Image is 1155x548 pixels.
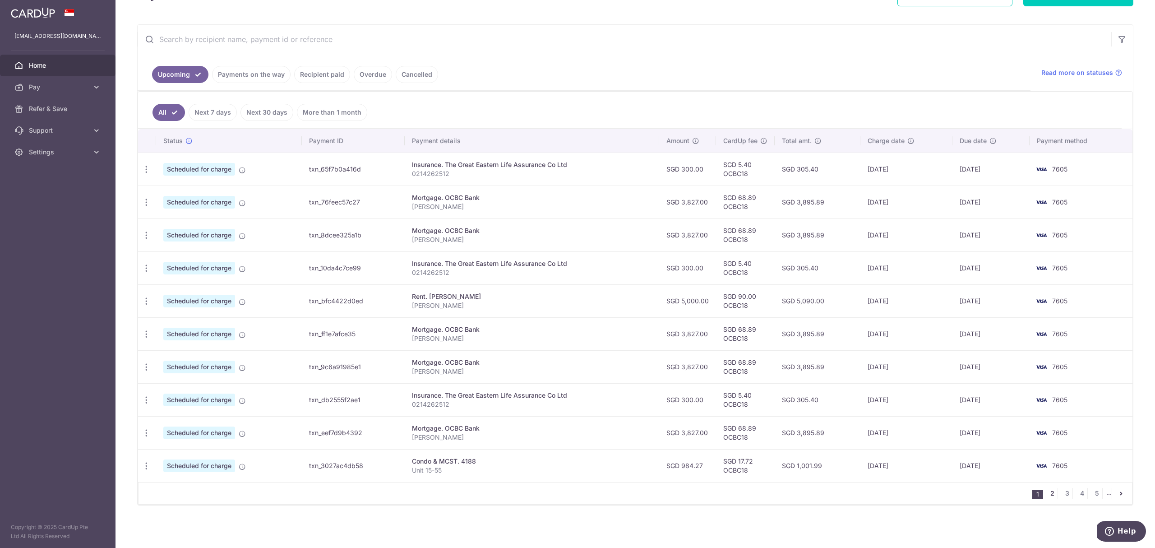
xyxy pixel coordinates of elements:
[1052,264,1067,272] span: 7605
[412,268,652,277] p: 0214262512
[29,61,88,70] span: Home
[11,7,55,18] img: CardUp
[163,328,235,340] span: Scheduled for charge
[302,416,405,449] td: txn_eef7d9b4392
[659,251,716,284] td: SGD 300.00
[860,449,952,482] td: [DATE]
[716,416,775,449] td: SGD 68.89 OCBC18
[716,251,775,284] td: SGD 5.40 OCBC18
[412,259,652,268] div: Insurance. The Great Eastern Life Assurance Co Ltd
[775,186,860,218] td: SGD 3,895.89
[163,361,235,373] span: Scheduled for charge
[163,295,235,307] span: Scheduled for charge
[1032,395,1050,405] img: Bank Card
[1032,197,1050,208] img: Bank Card
[952,350,1030,383] td: [DATE]
[1032,296,1050,307] img: Bank Card
[1032,164,1050,175] img: Bank Card
[412,367,652,376] p: [PERSON_NAME]
[1062,488,1072,499] a: 3
[302,383,405,416] td: txn_db2555f2ae1
[1052,462,1067,469] span: 7605
[294,66,350,83] a: Recipient paid
[412,202,652,211] p: [PERSON_NAME]
[960,136,987,145] span: Due date
[860,383,952,416] td: [DATE]
[1032,460,1050,471] img: Bank Card
[152,66,208,83] a: Upcoming
[1032,490,1043,499] li: 1
[716,186,775,218] td: SGD 68.89 OCBC18
[412,193,652,202] div: Mortgage. OCBC Bank
[1052,198,1067,206] span: 7605
[860,416,952,449] td: [DATE]
[659,153,716,186] td: SGD 300.00
[659,416,716,449] td: SGD 3,827.00
[1032,329,1050,339] img: Bank Card
[1052,363,1067,371] span: 7605
[412,433,652,442] p: [PERSON_NAME]
[716,218,775,251] td: SGD 68.89 OCBC18
[163,229,235,241] span: Scheduled for charge
[860,350,952,383] td: [DATE]
[1041,68,1113,77] span: Read more on statuses
[659,350,716,383] td: SGD 3,827.00
[412,235,652,244] p: [PERSON_NAME]
[952,251,1030,284] td: [DATE]
[1030,129,1132,153] th: Payment method
[302,251,405,284] td: txn_10da4c7ce99
[1052,297,1067,305] span: 7605
[775,218,860,251] td: SGD 3,895.89
[302,186,405,218] td: txn_76feec57c27
[1052,429,1067,437] span: 7605
[163,196,235,209] span: Scheduled for charge
[1052,330,1067,338] span: 7605
[860,284,952,317] td: [DATE]
[860,186,952,218] td: [DATE]
[1091,488,1102,499] a: 5
[1052,165,1067,173] span: 7605
[302,129,405,153] th: Payment ID
[412,466,652,475] p: Unit 15-55
[29,104,88,113] span: Refer & Save
[302,350,405,383] td: txn_9c6a91985e1
[775,284,860,317] td: SGD 5,090.00
[412,457,652,466] div: Condo & MCST. 4188
[1041,68,1122,77] a: Read more on statuses
[412,292,652,301] div: Rent. [PERSON_NAME]
[163,163,235,176] span: Scheduled for charge
[1032,483,1132,504] nav: pager
[1076,488,1087,499] a: 4
[952,153,1030,186] td: [DATE]
[659,284,716,317] td: SGD 5,000.00
[716,284,775,317] td: SGD 90.00 OCBC18
[29,148,88,157] span: Settings
[952,317,1030,350] td: [DATE]
[952,186,1030,218] td: [DATE]
[1097,521,1146,543] iframe: Opens a widget where you can find more information
[1052,396,1067,404] span: 7605
[659,186,716,218] td: SGD 3,827.00
[138,25,1111,54] input: Search by recipient name, payment id or reference
[412,325,652,334] div: Mortgage. OCBC Bank
[354,66,392,83] a: Overdue
[775,317,860,350] td: SGD 3,895.89
[412,169,652,178] p: 0214262512
[163,394,235,406] span: Scheduled for charge
[860,218,952,251] td: [DATE]
[775,416,860,449] td: SGD 3,895.89
[775,383,860,416] td: SGD 305.40
[723,136,758,145] span: CardUp fee
[240,104,293,121] a: Next 30 days
[302,449,405,482] td: txn_3027ac4db58
[412,160,652,169] div: Insurance. The Great Eastern Life Assurance Co Ltd
[163,460,235,472] span: Scheduled for charge
[775,350,860,383] td: SGD 3,895.89
[659,383,716,416] td: SGD 300.00
[412,301,652,310] p: [PERSON_NAME]
[1032,263,1050,274] img: Bank Card
[412,334,652,343] p: [PERSON_NAME]
[716,449,775,482] td: SGD 17.72 OCBC18
[1032,427,1050,438] img: Bank Card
